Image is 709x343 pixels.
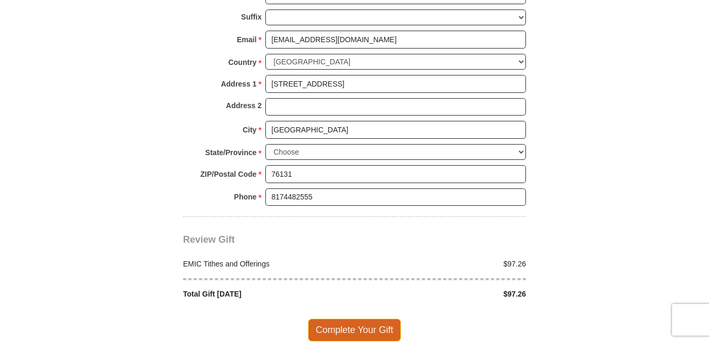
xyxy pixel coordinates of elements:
div: $97.26 [354,289,532,300]
strong: Country [228,55,257,70]
strong: State/Province [205,145,256,160]
strong: City [243,122,256,137]
strong: Address 2 [226,98,262,113]
strong: Email [237,32,256,47]
strong: Phone [234,189,257,204]
span: Complete Your Gift [308,319,401,341]
strong: Suffix [241,9,262,24]
div: $97.26 [354,259,532,270]
div: EMIC Tithes and Offerings [178,259,355,270]
strong: ZIP/Postal Code [200,167,257,182]
strong: Address 1 [221,77,257,91]
div: Total Gift [DATE] [178,289,355,300]
span: Review Gift [183,234,235,245]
